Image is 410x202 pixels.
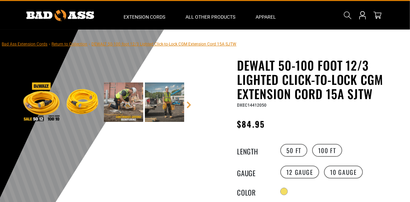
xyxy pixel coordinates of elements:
[89,42,90,47] span: ›
[186,102,192,108] a: Next
[2,40,237,48] nav: breadcrumbs
[49,42,50,47] span: ›
[237,146,271,155] legend: Length
[342,10,353,21] summary: Search
[52,42,88,47] a: Return to Collection
[237,187,271,196] legend: Color
[324,166,363,179] label: 10 Gauge
[2,42,48,47] a: Bad Ass Extension Cords
[176,1,246,30] summary: All Other Products
[312,144,342,157] label: 100 FT
[237,103,267,108] span: DXEC14412050
[92,42,237,47] span: DEWALT 50-100 foot 12/3 Lighted Click-to-Lock CGM Extension Cord 15A SJTW
[237,168,271,177] legend: Gauge
[280,144,307,157] label: 50 FT
[256,14,276,20] span: Apparel
[237,118,265,130] span: $84.95
[114,1,176,30] summary: Extension Cords
[246,1,286,30] summary: Apparel
[26,10,94,21] img: Bad Ass Extension Cords
[186,14,236,20] span: All Other Products
[280,166,319,179] label: 12 Gauge
[124,14,166,20] span: Extension Cords
[237,58,403,101] h1: DEWALT 50-100 foot 12/3 Lighted Click-to-Lock CGM Extension Cord 15A SJTW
